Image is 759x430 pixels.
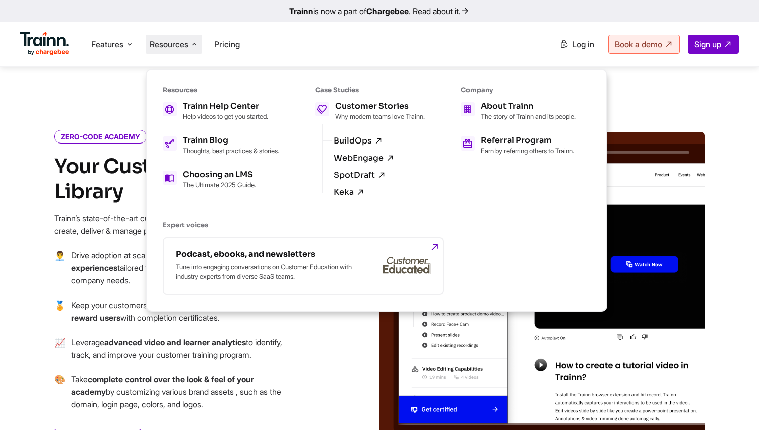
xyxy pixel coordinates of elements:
p: Tune into engaging conversations on Customer Education with industry experts from diverse SaaS te... [176,262,356,281]
span: → [54,299,65,336]
a: Choosing an LMS The Ultimate 2025 Guide. [163,171,279,189]
iframe: Chat Widget [709,382,759,430]
h5: About Trainn [481,102,576,110]
a: Referral Program Earn by referring others to Trainn. [461,136,576,155]
i: ZERO-CODE ACADEMY [54,130,147,144]
img: customer-educated-gray.b42eccd.svg [383,257,431,275]
p: Earn by referring others to Trainn. [481,147,574,155]
p: Drive adoption at scale with tailored to your customer's role, team, and company needs. [71,249,295,287]
img: Trainn Logo [20,32,69,56]
a: Book a demo [608,35,680,54]
p: Trainn’s state-of-the-art customer academy is all you need to create, deliver & manage powerful c... [54,212,295,237]
a: Keka [334,188,365,197]
a: Podcast, ebooks, and newsletters Tune into engaging conversations on Customer Education with indu... [163,237,444,295]
span: → [54,373,65,423]
a: Pricing [214,39,240,49]
a: Log in [553,35,600,53]
h5: Referral Program [481,136,574,145]
h5: Trainn Blog [183,136,279,145]
h6: Expert voices [163,221,576,229]
span: Sign up [694,39,721,49]
a: SpotDraft [334,171,386,180]
span: → [54,249,65,299]
h6: Company [461,86,576,94]
a: Trainn Help Center Help videos to get you started. [163,102,279,120]
b: advanced video and learner analytics [104,337,246,347]
p: Help videos to get you started. [183,112,268,120]
b: complete control over the look & feel of your academy [71,374,254,397]
p: Thoughts, best practices & stories. [183,147,279,155]
p: The story of Trainn and its people. [481,112,576,120]
p: Keep your customers hooked with with completion certificates. [71,299,295,324]
p: Take by customizing various brand assets , such as the domain, login page, colors, and logos. [71,373,295,411]
h5: Podcast, ebooks, and newsletters [176,250,356,258]
a: WebEngage [334,154,395,163]
span: Resources [150,39,188,50]
a: Customer Stories Why modern teams love Trainn. [315,102,425,120]
span: Book a demo [615,39,662,49]
a: Sign up [688,35,739,54]
b: Chargebee [366,6,409,16]
h5: Trainn Help Center [183,102,268,110]
b: unique onboarding experiences [71,250,240,273]
p: Leverage to identify, track, and improve your customer training program. [71,336,295,361]
span: Log in [572,39,594,49]
h5: Choosing an LMS [183,171,256,179]
h4: Your Customer Learning Library [54,154,295,204]
b: Trainn [289,6,313,16]
a: Trainn Blog Thoughts, best practices & stories. [163,136,279,155]
a: About Trainn The story of Trainn and its people. [461,102,576,120]
b: built-in assessments and reward users [71,300,287,323]
span: → [54,336,65,373]
a: BuildOps [334,136,383,146]
h6: Resources [163,86,279,94]
span: Features [91,39,123,50]
p: The Ultimate 2025 Guide. [183,181,256,189]
h6: Case Studies [315,86,425,94]
p: Why modern teams love Trainn. [335,112,425,120]
h5: Customer Stories [335,102,425,110]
